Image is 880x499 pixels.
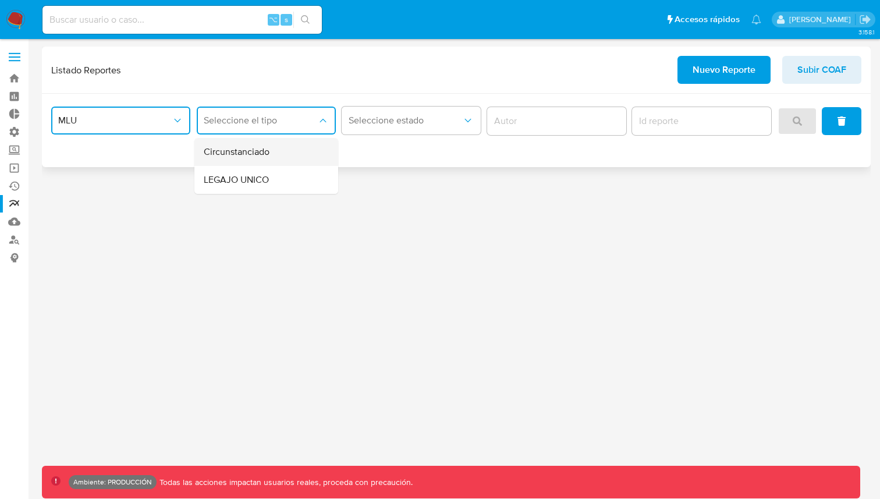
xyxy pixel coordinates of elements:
[42,12,322,27] input: Buscar usuario o caso...
[269,14,278,25] span: ⌥
[157,477,413,488] p: Todas las acciones impactan usuarios reales, proceda con precaución.
[751,15,761,24] a: Notificaciones
[285,14,288,25] span: s
[73,480,152,484] p: Ambiente: PRODUCCIÓN
[675,13,740,26] span: Accesos rápidos
[859,13,871,26] a: Salir
[293,12,317,28] button: search-icon
[789,14,855,25] p: ramiro.carbonell@mercadolibre.com.co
